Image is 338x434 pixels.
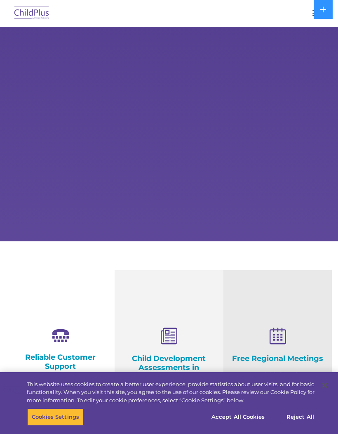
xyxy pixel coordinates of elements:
p: Not using ChildPlus? These are a great opportunity to network and learn from ChildPlus users. Fin... [230,369,326,421]
button: Accept All Cookies [207,408,269,426]
img: ChildPlus by Procare Solutions [12,4,51,23]
h4: Reliable Customer Support [12,353,108,371]
h4: Child Development Assessments in ChildPlus [121,354,217,381]
button: Close [316,376,334,394]
div: This website uses cookies to create a better user experience, provide statistics about user visit... [27,380,315,405]
h4: Free Regional Meetings [230,354,326,363]
button: Cookies Settings [27,408,84,426]
button: Reject All [275,408,326,426]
